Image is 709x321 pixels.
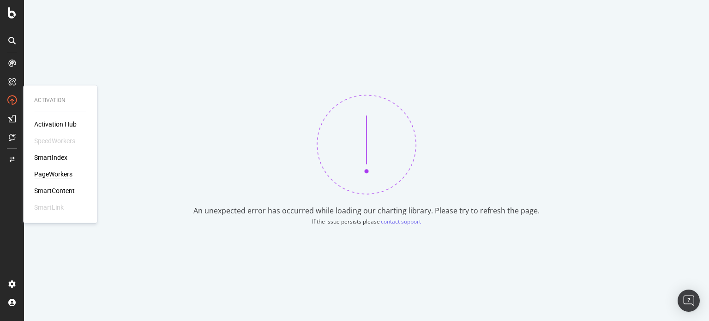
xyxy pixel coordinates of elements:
div: If the issue persists please [312,218,380,225]
a: SmartIndex [34,153,67,162]
div: SpeedWorkers [34,136,75,145]
div: An unexpected error has occurred while loading our charting library. Please try to refresh the page. [193,206,540,216]
img: 370bne1z.png [317,95,416,194]
div: Activation [34,97,86,104]
div: SmartLink [34,203,64,212]
a: PageWorkers [34,170,72,179]
div: contact support [381,218,421,225]
a: Activation Hub [34,120,77,129]
div: Open Intercom Messenger [678,290,700,312]
a: SmartContent [34,186,75,195]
